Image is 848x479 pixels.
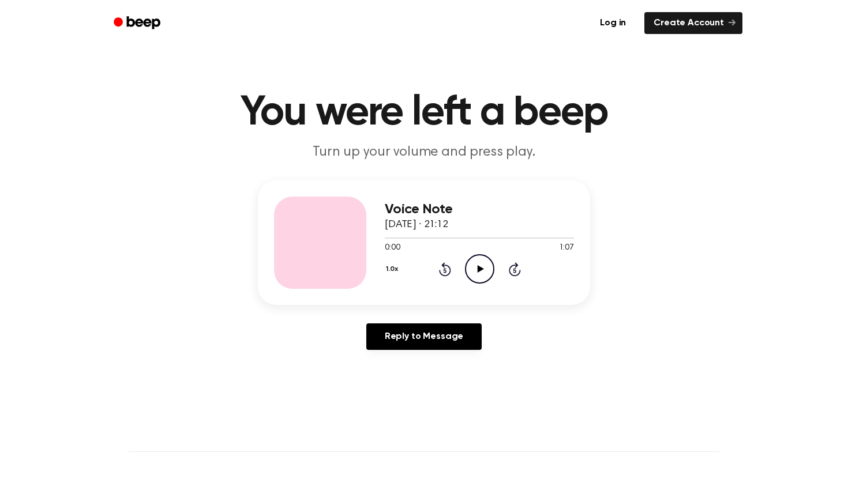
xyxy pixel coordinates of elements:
p: Turn up your volume and press play. [202,143,646,162]
a: Create Account [644,12,742,34]
a: Reply to Message [366,323,482,350]
h3: Voice Note [385,202,574,217]
span: [DATE] · 21:12 [385,220,448,230]
a: Beep [106,12,171,35]
span: 1:07 [559,242,574,254]
a: Log in [588,10,637,36]
button: 1.0x [385,259,402,279]
span: 0:00 [385,242,400,254]
h1: You were left a beep [129,92,719,134]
